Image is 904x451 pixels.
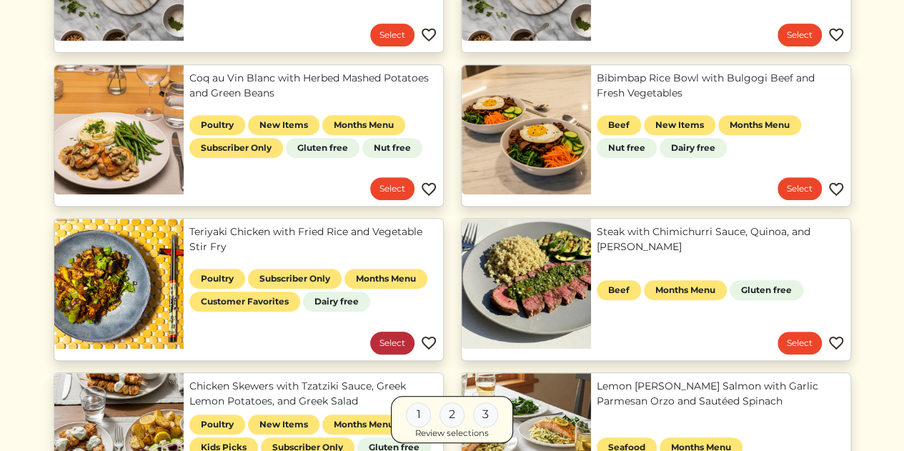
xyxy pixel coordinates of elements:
a: Steak with Chimichurri Sauce, Quinoa, and [PERSON_NAME] [597,224,845,254]
div: 2 [439,402,465,427]
img: Favorite menu item [420,181,437,198]
a: Chicken Skewers with Tzatziki Sauce, Greek Lemon Potatoes, and Greek Salad [189,379,437,409]
a: Bibimbap Rice Bowl with Bulgogi Beef and Fresh Vegetables [597,71,845,101]
img: Favorite menu item [420,334,437,352]
a: Select [778,332,822,355]
div: Review selections [415,427,489,440]
img: Favorite menu item [828,181,845,198]
img: Favorite menu item [420,26,437,44]
img: Favorite menu item [828,334,845,352]
a: Select [370,177,414,200]
a: Select [778,177,822,200]
div: 1 [406,402,431,427]
a: Select [778,24,822,46]
a: 1 2 3 Review selections [391,396,513,444]
a: Lemon [PERSON_NAME] Salmon with Garlic Parmesan Orzo and Sautéed Spinach [597,379,845,409]
a: Teriyaki Chicken with Fried Rice and Vegetable Stir Fry [189,224,437,254]
a: Select [370,332,414,355]
div: 3 [473,402,498,427]
a: Coq au Vin Blanc with Herbed Mashed Potatoes and Green Beans [189,71,437,101]
a: Select [370,24,414,46]
img: Favorite menu item [828,26,845,44]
